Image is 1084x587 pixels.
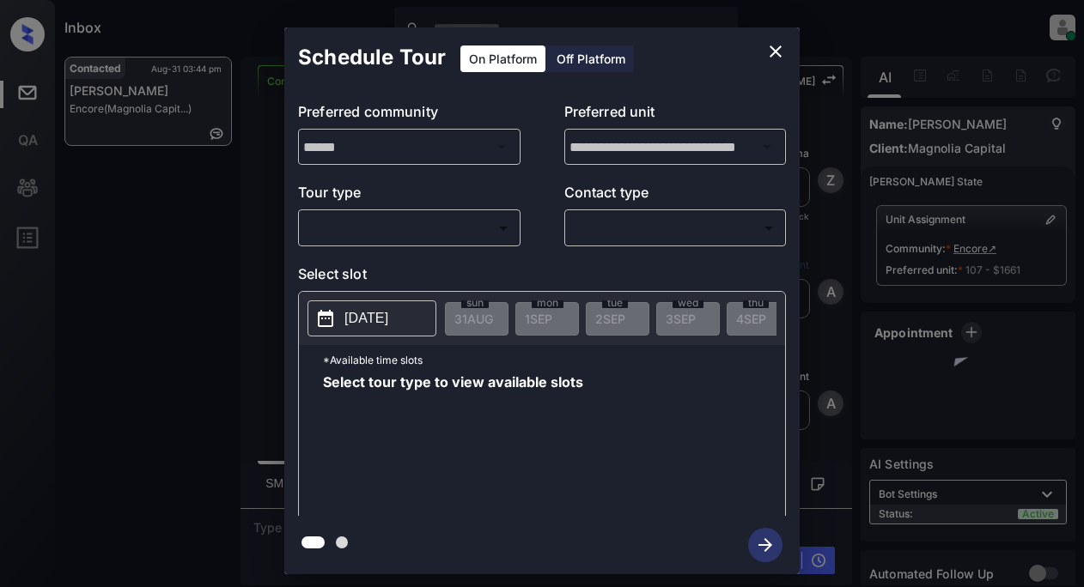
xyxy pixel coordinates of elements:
[564,182,787,209] p: Contact type
[548,45,634,72] div: Off Platform
[284,27,460,88] h2: Schedule Tour
[344,308,388,329] p: [DATE]
[323,345,785,375] p: *Available time slots
[758,34,793,69] button: close
[323,375,583,512] span: Select tour type to view available slots
[308,300,436,336] button: [DATE]
[298,101,521,129] p: Preferred community
[298,263,786,291] p: Select slot
[564,101,787,129] p: Preferred unit
[298,182,521,209] p: Tour type
[460,45,545,72] div: On Platform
